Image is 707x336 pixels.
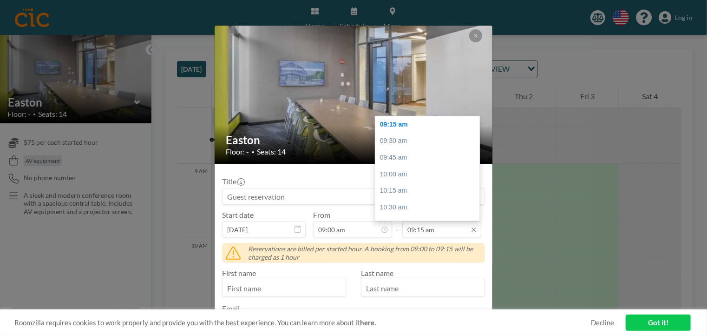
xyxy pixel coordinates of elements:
[375,133,484,149] div: 09:30 am
[223,280,346,296] input: First name
[361,269,393,277] label: Last name
[222,177,244,186] label: Title
[222,304,240,313] label: Email
[360,318,376,327] a: here.
[226,133,482,147] h2: Easton
[14,318,591,327] span: Roomzilla requires cookies to work properly and provide you with the best experience. You can lea...
[361,280,484,296] input: Last name
[375,199,484,216] div: 10:30 am
[375,215,484,232] div: 10:45 am
[223,188,484,204] input: Guest reservation
[313,210,330,220] label: From
[251,148,255,155] span: •
[375,182,484,199] div: 10:15 am
[375,116,484,133] div: 09:15 am
[226,147,249,156] span: Floor: -
[215,2,493,188] img: 537.jpg
[222,269,256,277] label: First name
[222,210,254,220] label: Start date
[375,166,484,183] div: 10:00 am
[626,315,691,331] a: Got it!
[257,147,286,156] span: Seats: 14
[248,245,481,261] span: Reservations are billed per started hour. A booking from 09:00 to 09:15 will be charged as 1 hour
[591,318,614,327] a: Decline
[375,149,484,166] div: 09:45 am
[396,214,399,234] span: -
